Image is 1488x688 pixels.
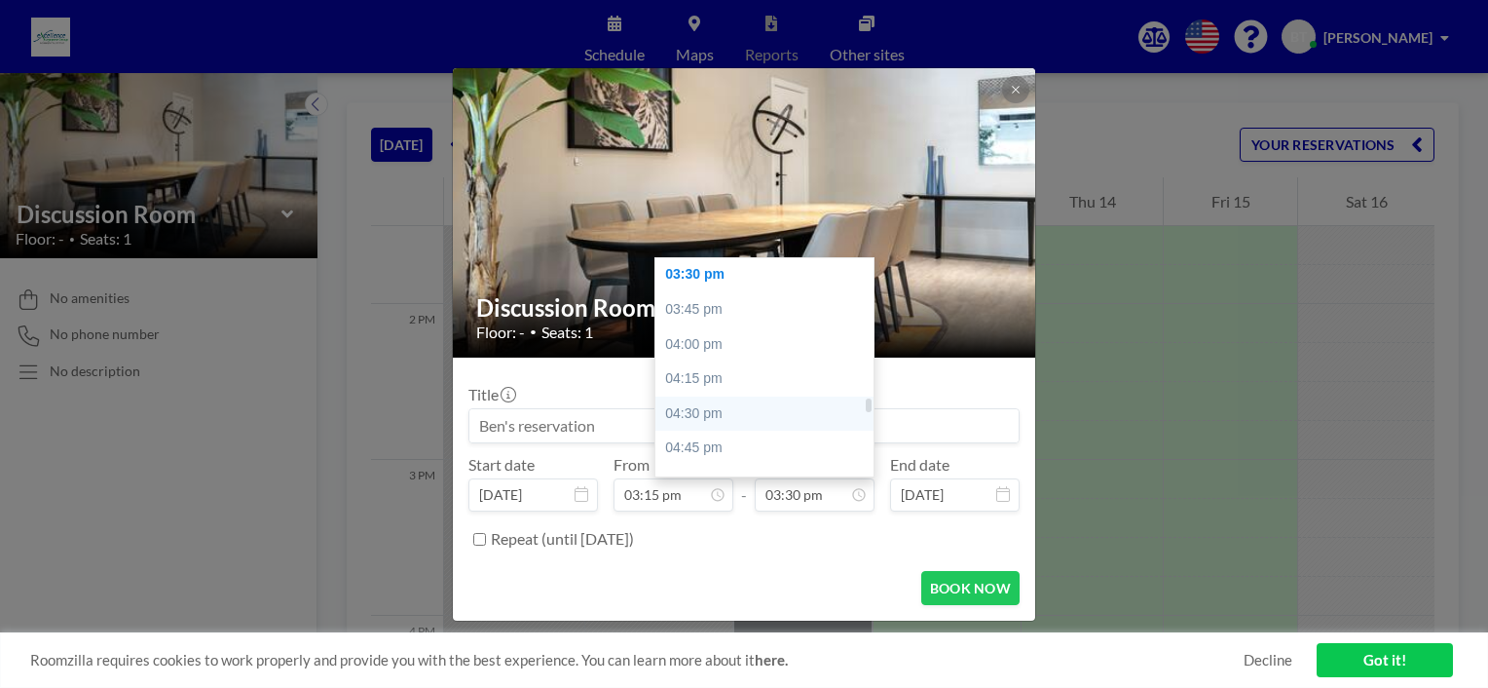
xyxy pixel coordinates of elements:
label: Title [468,385,514,404]
span: Roomzilla requires cookies to work properly and provide you with the best experience. You can lea... [30,651,1244,669]
button: BOOK NOW [921,571,1020,605]
div: 04:45 pm [655,431,883,466]
div: 03:45 pm [655,292,883,327]
label: From [614,455,650,475]
label: End date [890,455,949,475]
span: Floor: - [476,323,525,342]
a: here. [755,651,788,669]
img: 537.jpg [453,18,1037,407]
div: 04:00 pm [655,327,883,363]
label: Repeat (until [DATE]) [491,529,634,549]
a: Decline [1244,651,1292,669]
div: 04:15 pm [655,362,883,397]
input: Ben's reservation [469,409,1019,442]
div: 05:00 pm [655,466,883,501]
a: Got it! [1317,643,1453,677]
span: • [530,325,537,339]
label: Start date [468,455,535,475]
div: 03:30 pm [655,257,883,292]
h2: Discussion Room [476,293,1014,323]
span: - [741,462,747,505]
span: Seats: 1 [541,323,593,342]
div: 04:30 pm [655,397,883,432]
